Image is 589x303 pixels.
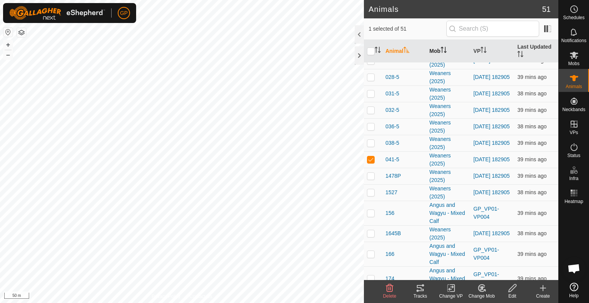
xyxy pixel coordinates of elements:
span: Status [567,153,580,158]
a: [DATE] 182905 [474,107,510,113]
p-sorticon: Activate to sort [517,52,523,58]
a: [DATE] 182905 [474,90,510,97]
span: 156 [385,209,394,217]
button: + [3,40,13,49]
a: GP_VP01-VP004 [474,247,499,261]
span: Mobs [568,61,579,66]
div: Angus and Wagyu - Mixed Calf [429,242,467,266]
div: Weaners (2025) [429,69,467,85]
span: GP [120,9,128,17]
span: 041-5 [385,156,399,164]
span: 29 Aug 2025, 1:32 pm [517,90,546,97]
span: 29 Aug 2025, 1:32 pm [517,107,546,113]
span: 028-5 [385,73,399,81]
a: Contact Us [189,293,212,300]
span: Neckbands [562,107,585,112]
a: [DATE] 182905 [474,189,510,195]
button: Map Layers [17,28,26,37]
span: 174 [385,275,394,283]
img: Gallagher Logo [9,6,105,20]
span: 51 [542,3,551,15]
a: [DATE] 182905 [474,230,510,236]
span: 29 Aug 2025, 1:32 pm [517,189,546,195]
div: Tracks [405,293,436,300]
span: Help [569,293,579,298]
input: Search (S) [446,21,539,37]
span: 1 selected of 51 [369,25,446,33]
span: 036-5 [385,123,399,131]
span: 166 [385,250,394,258]
span: 1645B [385,229,401,237]
a: GP_VP01-VP004 [474,206,499,220]
a: GP_VP01-VP004 [474,271,499,285]
div: Weaners (2025) [429,135,467,151]
div: Angus and Wagyu - Mixed Calf [429,201,467,225]
span: 032-5 [385,106,399,114]
a: [DATE] 182905 [474,140,510,146]
span: 29 Aug 2025, 1:32 pm [517,74,546,80]
h2: Animals [369,5,542,14]
a: [DATE] 182905 [474,74,510,80]
span: 29 Aug 2025, 1:32 pm [517,140,546,146]
button: Reset Map [3,28,13,37]
span: Infra [569,176,578,181]
p-sorticon: Activate to sort [403,48,410,54]
button: – [3,50,13,59]
p-sorticon: Activate to sort [441,48,447,54]
div: Change VP [436,293,466,300]
a: [DATE] 182905 [474,156,510,162]
span: 038-5 [385,139,399,147]
span: 29 Aug 2025, 1:32 pm [517,156,546,162]
div: Weaners (2025) [429,185,467,201]
span: 29 Aug 2025, 1:31 pm [517,210,546,216]
span: 29 Aug 2025, 1:32 pm [517,123,546,129]
a: [DATE] 182905 [474,123,510,129]
a: Help [559,280,589,301]
div: Change Mob [466,293,497,300]
span: 1527 [385,188,397,197]
th: Mob [426,40,471,63]
span: Animals [566,84,582,89]
span: 29 Aug 2025, 1:31 pm [517,275,546,282]
div: Weaners (2025) [429,119,467,135]
th: Animal [382,40,426,63]
div: Weaners (2025) [429,152,467,168]
div: Angus and Wagyu - Mixed Calf [429,267,467,291]
a: Open chat [563,257,586,280]
div: Create [528,293,558,300]
p-sorticon: Activate to sort [480,48,487,54]
span: 29 Aug 2025, 1:32 pm [517,173,546,179]
span: Schedules [563,15,584,20]
div: Weaners (2025) [429,226,467,242]
span: 29 Aug 2025, 1:31 pm [517,251,546,257]
th: Last Updated [514,40,558,63]
div: Weaners (2025) [429,168,467,184]
span: Delete [383,293,397,299]
a: Privacy Policy [152,293,181,300]
span: 1478P [385,172,401,180]
th: VP [471,40,515,63]
span: VPs [569,130,578,135]
div: Edit [497,293,528,300]
a: [DATE] 182905 [474,173,510,179]
div: Weaners (2025) [429,102,467,118]
span: 031-5 [385,90,399,98]
span: Heatmap [564,199,583,204]
p-sorticon: Activate to sort [375,48,381,54]
span: 29 Aug 2025, 1:32 pm [517,230,546,236]
span: Notifications [561,38,586,43]
div: Weaners (2025) [429,86,467,102]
